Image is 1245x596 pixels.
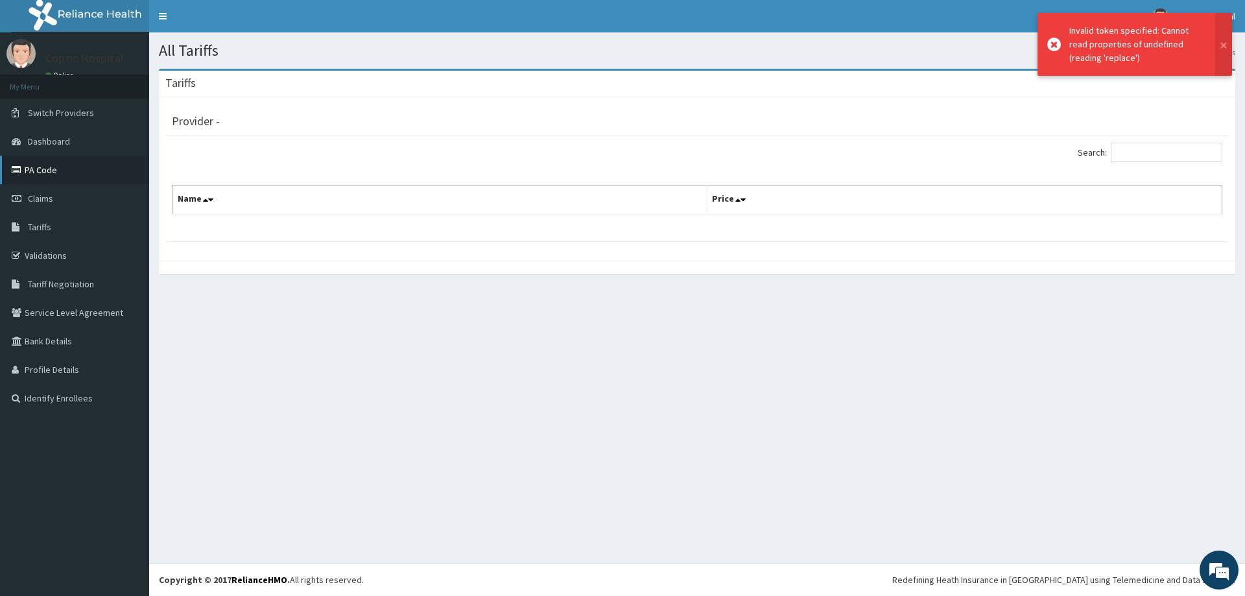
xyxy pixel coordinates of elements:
[149,563,1245,596] footer: All rights reserved.
[28,278,94,290] span: Tariff Negotiation
[28,221,51,233] span: Tariffs
[172,115,220,127] h3: Provider -
[707,185,1222,215] th: Price
[159,42,1235,59] h1: All Tariffs
[172,185,707,215] th: Name
[231,574,287,586] a: RelianceHMO
[45,53,124,64] p: Coptic Hospital
[892,573,1235,586] div: Redefining Heath Insurance in [GEOGRAPHIC_DATA] using Telemedicine and Data Science!
[165,77,196,89] h3: Tariffs
[1176,10,1235,22] span: Coptic Hospital
[1069,24,1203,65] div: Invalid token specified: Cannot read properties of undefined (reading 'replace')
[1111,143,1222,162] input: Search:
[159,574,290,586] strong: Copyright © 2017 .
[28,107,94,119] span: Switch Providers
[28,136,70,147] span: Dashboard
[1078,143,1222,162] label: Search:
[1152,8,1168,25] img: User Image
[6,39,36,68] img: User Image
[45,71,77,80] a: Online
[28,193,53,204] span: Claims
